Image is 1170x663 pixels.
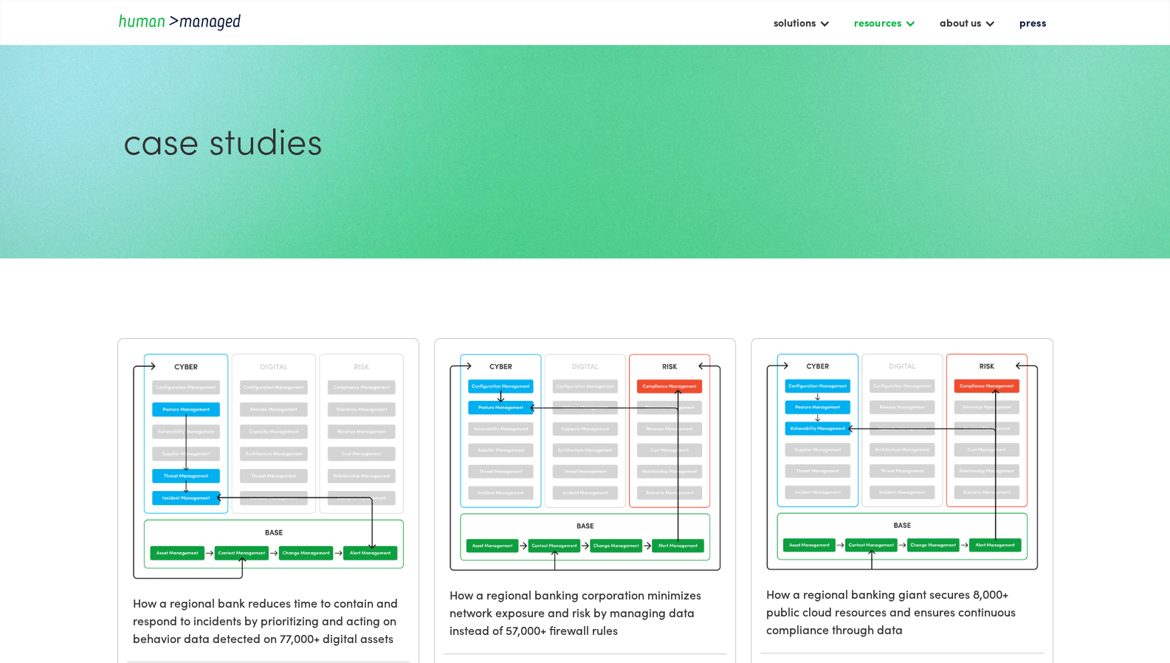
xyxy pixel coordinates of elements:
[847,10,923,35] div: resources
[751,585,1052,638] h6: How a regional banking giant secures 8,000+ public cloud resources and ensures continuous complia...
[932,10,1002,35] div: about us
[766,10,838,35] div: solutions
[774,13,816,31] div: solutions
[854,13,901,31] div: resources
[1011,10,1053,35] a: press
[118,594,419,647] h6: How a regional bank reduces time to contain and respond to incidents by prioritizing and acting o...
[939,13,980,31] div: about us
[435,585,735,639] h6: How a regional banking corporation minimizes network exposure and risk by managing data instead o...
[117,12,250,32] a: home
[123,119,323,159] h1: case studies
